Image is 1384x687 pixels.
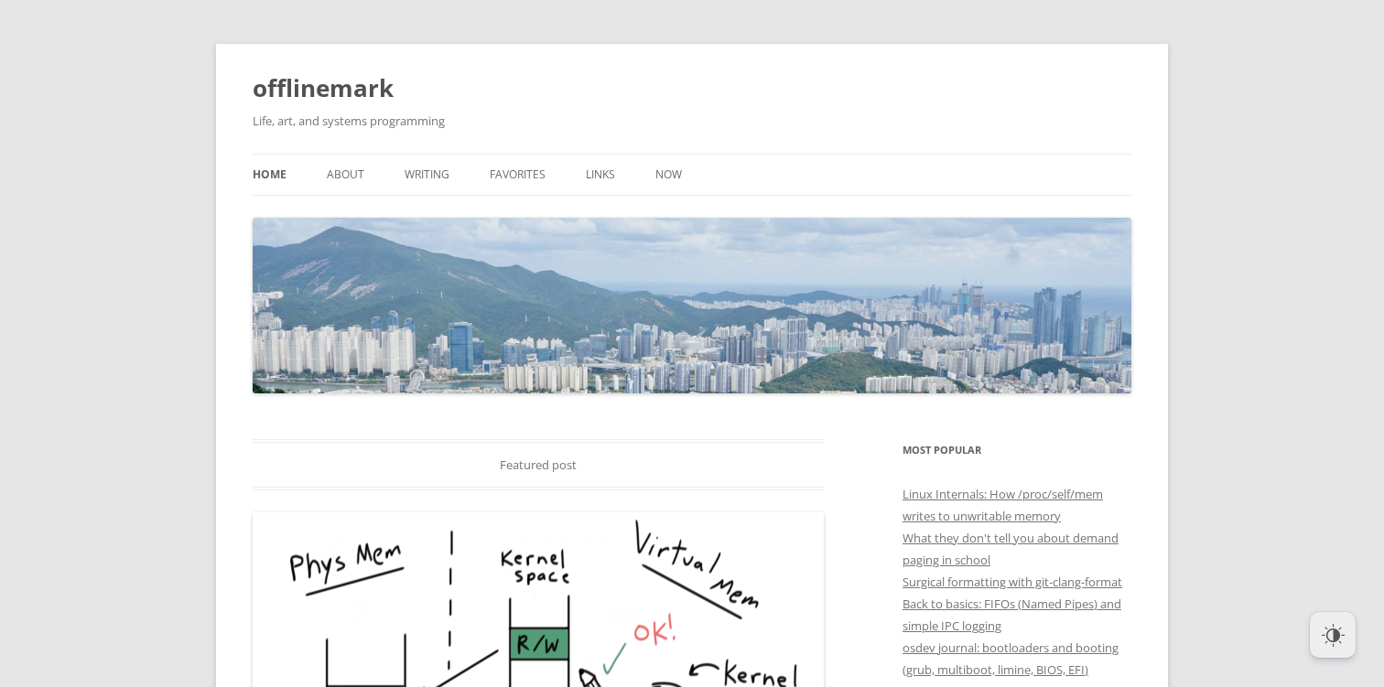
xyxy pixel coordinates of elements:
a: osdev journal: bootloaders and booting (grub, multiboot, limine, BIOS, EFI) [903,639,1119,678]
a: Home [253,155,287,195]
a: About [327,155,364,195]
div: Featured post [253,439,825,490]
a: Writing [405,155,449,195]
a: offlinemark [253,66,394,110]
a: Back to basics: FIFOs (Named Pipes) and simple IPC logging [903,596,1121,634]
a: Favorites [490,155,546,195]
a: Links [586,155,615,195]
img: offlinemark [253,218,1131,392]
a: Now [655,155,682,195]
h3: Most Popular [903,439,1131,461]
h2: Life, art, and systems programming [253,110,1131,132]
a: What they don't tell you about demand paging in school [903,530,1119,568]
a: Linux Internals: How /proc/self/mem writes to unwritable memory [903,486,1103,524]
a: Surgical formatting with git-clang-format [903,574,1122,590]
